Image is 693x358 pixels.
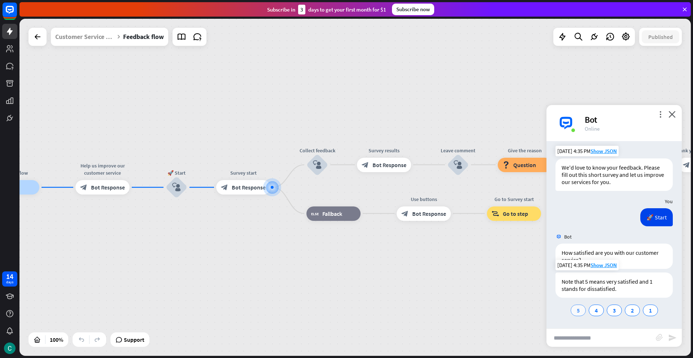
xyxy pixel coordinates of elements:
div: How satisfied are you with our customer service? [555,244,673,269]
div: 🚀 Start [640,208,673,226]
div: Collect feedback [296,147,339,154]
i: close [668,111,676,118]
div: Help us improve our customer service [70,162,135,176]
span: Bot Response [91,184,125,191]
span: 3 [613,307,616,314]
span: 4 [595,307,598,314]
button: Published [642,30,679,43]
i: block_bot_response [80,184,87,191]
button: Open LiveChat chat widget [6,3,27,25]
div: Use buttons [391,196,456,203]
div: Feedback flow [123,28,164,46]
div: [DATE] 4:35 PM [555,260,619,270]
div: Survey results [352,147,417,154]
span: 2 [631,307,634,314]
div: Subscribe in days to get your first month for $1 [267,5,386,14]
i: block_bot_response [683,161,690,169]
div: Note that 5 means very satisfied and 1 stands for dissatisfied. [555,272,673,298]
span: Fallback [322,210,342,217]
span: 5 [577,307,580,314]
span: Support [124,334,144,345]
div: Bot [585,114,673,125]
div: Online [585,125,673,132]
i: block_bot_response [221,184,228,191]
span: 1 [649,307,652,314]
div: Leave comment [436,147,480,154]
span: Show JSON [590,148,617,154]
span: Bot Response [232,184,266,191]
a: 14 days [2,271,17,287]
div: 100% [48,334,65,345]
span: Go to step [503,210,528,217]
div: Give the reason [492,147,557,154]
div: Go to Survey start [481,196,546,203]
i: block_user_input [454,161,462,169]
span: Show JSON [590,262,617,268]
span: Bot Response [412,210,446,217]
div: Subscribe now [392,4,434,15]
div: We'd love to know your feedback. Please fill out this short survey and let us improve our service... [555,158,673,191]
div: 🚀 Start [155,169,198,176]
div: Survey start [211,169,276,176]
i: block_fallback [311,210,319,217]
div: days [6,280,13,285]
i: block_bot_response [362,161,369,169]
i: block_user_input [172,183,181,192]
div: [DATE] 4:35 PM [555,146,619,156]
i: block_goto [492,210,499,217]
span: You [665,198,673,205]
i: block_bot_response [401,210,409,217]
i: more_vert [657,111,664,118]
i: block_user_input [313,161,322,169]
span: Question [513,161,536,169]
span: Bot Response [372,161,406,169]
div: Customer Service Bot copy 2 [55,28,114,46]
i: block_question [502,161,510,169]
i: send [668,333,677,342]
div: 3 [298,5,305,14]
i: block_attachment [656,334,663,341]
span: Bot [564,233,572,240]
div: 14 [6,273,13,280]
